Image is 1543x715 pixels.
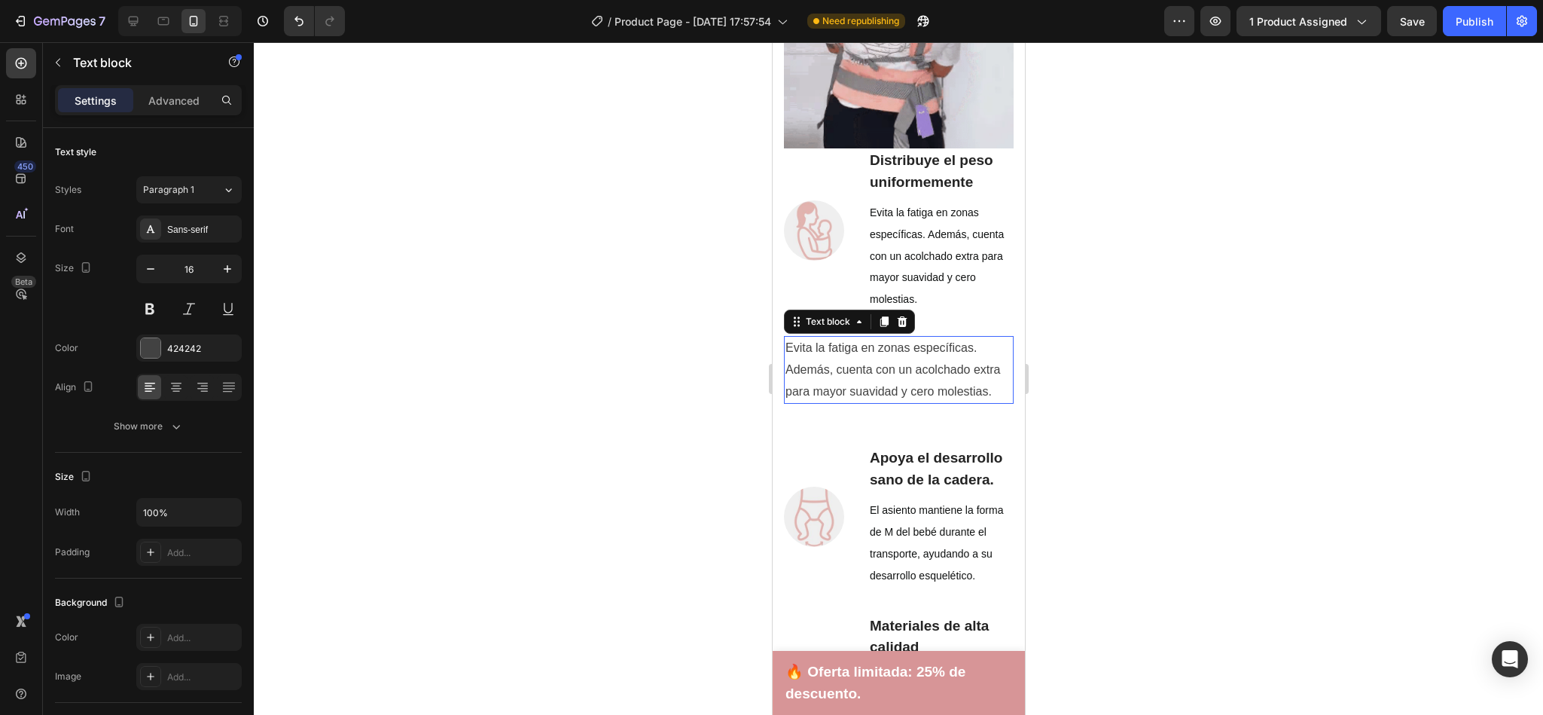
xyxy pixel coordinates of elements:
[99,12,105,30] p: 7
[167,546,238,560] div: Add...
[1443,6,1506,36] button: Publish
[773,42,1025,715] iframe: Design area
[75,93,117,108] p: Settings
[55,341,78,355] div: Color
[284,6,345,36] div: Undo/Redo
[55,631,78,644] div: Color
[1400,15,1425,28] span: Save
[167,223,238,237] div: Sans-serif
[114,419,184,434] div: Show more
[608,14,611,29] span: /
[167,671,238,684] div: Add...
[55,413,242,440] button: Show more
[1387,6,1437,36] button: Save
[55,545,90,559] div: Padding
[167,631,238,645] div: Add...
[136,176,242,203] button: Paragraph 1
[55,183,81,197] div: Styles
[148,93,200,108] p: Advanced
[1237,6,1381,36] button: 1 product assigned
[55,467,95,487] div: Size
[1249,14,1347,29] span: 1 product assigned
[55,145,96,159] div: Text style
[14,160,36,173] div: 450
[73,53,201,72] p: Text block
[1456,14,1493,29] div: Publish
[55,670,81,683] div: Image
[11,276,36,288] div: Beta
[143,183,194,197] span: Paragraph 1
[55,222,74,236] div: Font
[614,14,771,29] span: Product Page - [DATE] 17:57:54
[55,377,97,398] div: Align
[822,14,899,28] span: Need republishing
[137,499,241,526] input: Auto
[1492,641,1528,677] div: Open Intercom Messenger
[6,6,112,36] button: 7
[55,593,128,613] div: Background
[55,506,80,519] div: Width
[55,258,95,279] div: Size
[167,342,238,356] div: 424242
